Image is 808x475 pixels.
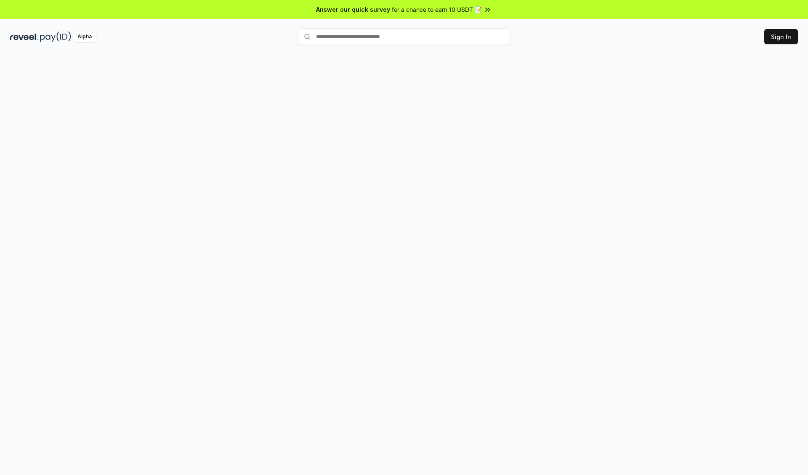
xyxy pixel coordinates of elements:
img: reveel_dark [10,32,38,42]
span: for a chance to earn 10 USDT 📝 [392,5,482,14]
img: pay_id [40,32,71,42]
button: Sign In [764,29,798,44]
div: Alpha [73,32,96,42]
span: Answer our quick survey [316,5,390,14]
